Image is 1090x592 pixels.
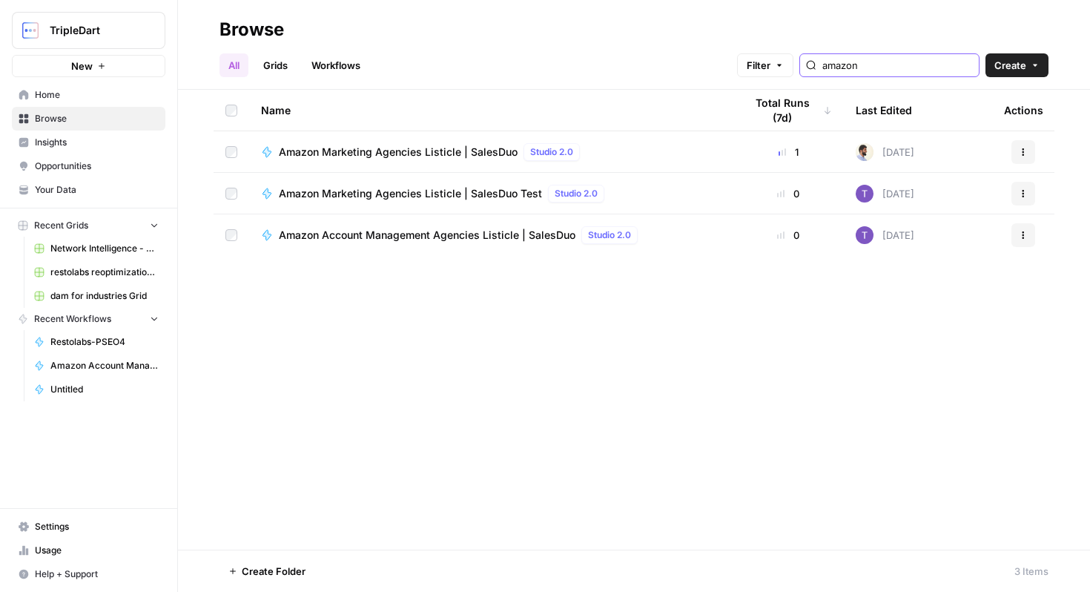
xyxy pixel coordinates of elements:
a: Untitled [27,378,165,401]
img: TripleDart Logo [17,17,44,44]
a: Insights [12,131,165,154]
a: All [219,53,248,77]
input: Search [822,58,973,73]
a: Amazon Account Management Agencies Listicle | SalesDuo [27,354,165,378]
div: 0 [744,186,832,201]
a: Settings [12,515,165,539]
a: restolabs reoptimizations aug [27,260,165,284]
img: ykaosv8814szsqn64d2bp9dhkmx9 [856,143,873,161]
span: Studio 2.0 [588,228,631,242]
a: dam for industries Grid [27,284,165,308]
div: 1 [744,145,832,159]
span: New [71,59,93,73]
span: dam for industries Grid [50,289,159,303]
span: Amazon Marketing Agencies Listicle | SalesDuo [279,145,518,159]
div: Browse [219,18,284,42]
a: Amazon Account Management Agencies Listicle | SalesDuoStudio 2.0 [261,226,721,244]
span: Studio 2.0 [555,187,598,200]
img: ogabi26qpshj0n8lpzr7tvse760o [856,226,873,244]
button: Recent Grids [12,214,165,237]
span: Help + Support [35,568,159,581]
div: Last Edited [856,90,912,131]
button: Create [985,53,1048,77]
span: Recent Grids [34,219,88,232]
a: Your Data [12,178,165,202]
span: Amazon Marketing Agencies Listicle | SalesDuo Test [279,186,542,201]
div: [DATE] [856,226,914,244]
a: Restolabs-PSEO4 [27,330,165,354]
a: Grids [254,53,297,77]
span: Amazon Account Management Agencies Listicle | SalesDuo [50,359,159,372]
span: Network Intelligence - pseo- 1 Grid [50,242,159,255]
span: Amazon Account Management Agencies Listicle | SalesDuo [279,228,575,243]
button: New [12,55,165,77]
a: Home [12,83,165,107]
span: Studio 2.0 [530,145,573,159]
button: Create Folder [219,559,314,583]
span: Your Data [35,183,159,197]
div: 3 Items [1014,564,1048,579]
a: Amazon Marketing Agencies Listicle | SalesDuo TestStudio 2.0 [261,185,721,203]
span: Filter [747,58,770,73]
span: Opportunities [35,159,159,173]
button: Help + Support [12,562,165,586]
a: Opportunities [12,154,165,178]
a: Network Intelligence - pseo- 1 Grid [27,237,165,260]
span: Insights [35,136,159,149]
a: Amazon Marketing Agencies Listicle | SalesDuoStudio 2.0 [261,143,721,161]
span: TripleDart [50,23,139,38]
span: Create Folder [242,564,305,579]
div: [DATE] [856,143,914,161]
span: Home [35,88,159,102]
a: Workflows [303,53,369,77]
a: Usage [12,539,165,562]
div: 0 [744,228,832,243]
div: Actions [1004,90,1043,131]
span: Untitled [50,383,159,396]
span: Usage [35,544,159,557]
div: Total Runs (7d) [744,90,832,131]
div: Name [261,90,721,131]
span: Create [994,58,1026,73]
img: ogabi26qpshj0n8lpzr7tvse760o [856,185,873,203]
span: Settings [35,520,159,533]
span: Restolabs-PSEO4 [50,335,159,349]
button: Workspace: TripleDart [12,12,165,49]
a: Browse [12,107,165,131]
button: Recent Workflows [12,308,165,330]
span: Recent Workflows [34,312,111,326]
button: Filter [737,53,793,77]
span: Browse [35,112,159,125]
span: restolabs reoptimizations aug [50,266,159,279]
div: [DATE] [856,185,914,203]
